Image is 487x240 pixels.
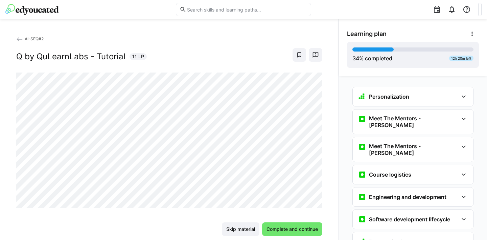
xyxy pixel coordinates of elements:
span: Skip material [225,226,256,233]
span: 11 LP [132,53,144,60]
div: % completed [352,54,392,62]
h3: Meet The Mentors - [PERSON_NAME] [369,143,458,156]
h3: Course logistics [369,171,411,178]
h2: Q by QuLearnLabs - Tutorial [16,52,125,62]
h3: Engineering and development [369,194,446,200]
span: Learning plan [347,30,387,38]
h3: Personalization [369,93,409,100]
h3: Software development lifecycle [369,216,450,223]
input: Search skills and learning paths… [186,6,307,13]
div: 12h 20m left [449,56,473,61]
a: AI-SEQ#2 [16,36,44,41]
button: Skip material [222,222,259,236]
button: Complete and continue [262,222,322,236]
span: Complete and continue [265,226,319,233]
h3: Meet The Mentors - [PERSON_NAME] [369,115,458,128]
span: 34 [352,55,359,62]
span: AI-SEQ#2 [25,36,44,41]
